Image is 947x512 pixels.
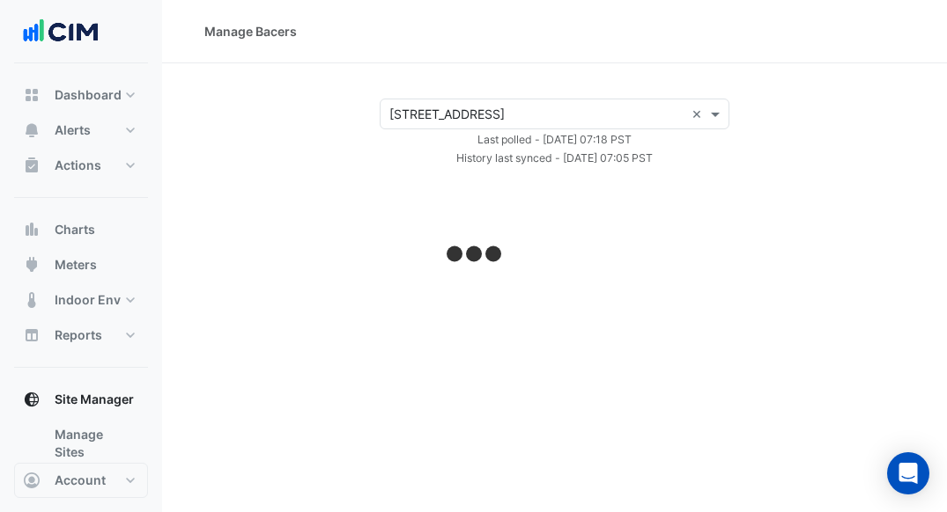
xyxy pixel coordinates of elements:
[456,151,653,165] small: Tue 09-Sep-2025 09:05 AEST
[23,121,41,139] app-icon: Alerts
[887,452,929,494] div: Open Intercom Messenger
[14,318,148,353] button: Reports
[14,282,148,318] button: Indoor Env
[14,212,148,247] button: Charts
[23,221,41,238] app-icon: Charts
[23,391,41,408] app-icon: Site Manager
[692,105,707,123] span: Clear
[55,121,91,139] span: Alerts
[14,463,148,498] button: Account
[55,256,97,274] span: Meters
[477,133,632,146] small: Tue 09-Sep-2025 09:18 AEST
[55,86,122,104] span: Dashboard
[14,77,148,113] button: Dashboard
[23,291,41,309] app-icon: Indoor Env
[55,221,95,238] span: Charts
[204,22,297,40] div: Manage Bacers
[55,391,134,408] span: Site Manager
[55,326,102,344] span: Reports
[23,86,41,104] app-icon: Dashboard
[14,113,148,148] button: Alerts
[14,247,148,282] button: Meters
[55,291,121,309] span: Indoor Env
[41,417,148,470] a: Manage Sites
[14,382,148,417] button: Site Manager
[14,148,148,183] button: Actions
[21,14,100,49] img: Company Logo
[55,157,101,174] span: Actions
[23,326,41,344] app-icon: Reports
[23,157,41,174] app-icon: Actions
[23,256,41,274] app-icon: Meters
[55,472,106,489] span: Account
